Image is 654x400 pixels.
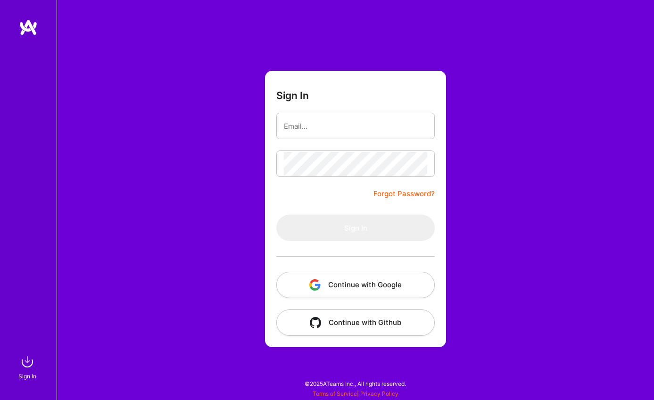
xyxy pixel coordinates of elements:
div: Sign In [18,371,36,381]
a: sign inSign In [20,352,37,381]
div: © 2025 ATeams Inc., All rights reserved. [57,372,654,395]
img: logo [19,19,38,36]
button: Continue with Google [276,272,435,298]
img: icon [309,279,321,291]
h3: Sign In [276,90,309,101]
a: Privacy Policy [360,390,398,397]
img: icon [310,317,321,328]
a: Forgot Password? [373,188,435,200]
img: sign in [18,352,37,371]
span: | [313,390,398,397]
button: Continue with Github [276,309,435,336]
button: Sign In [276,215,435,241]
input: Email... [284,114,427,138]
a: Terms of Service [313,390,357,397]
